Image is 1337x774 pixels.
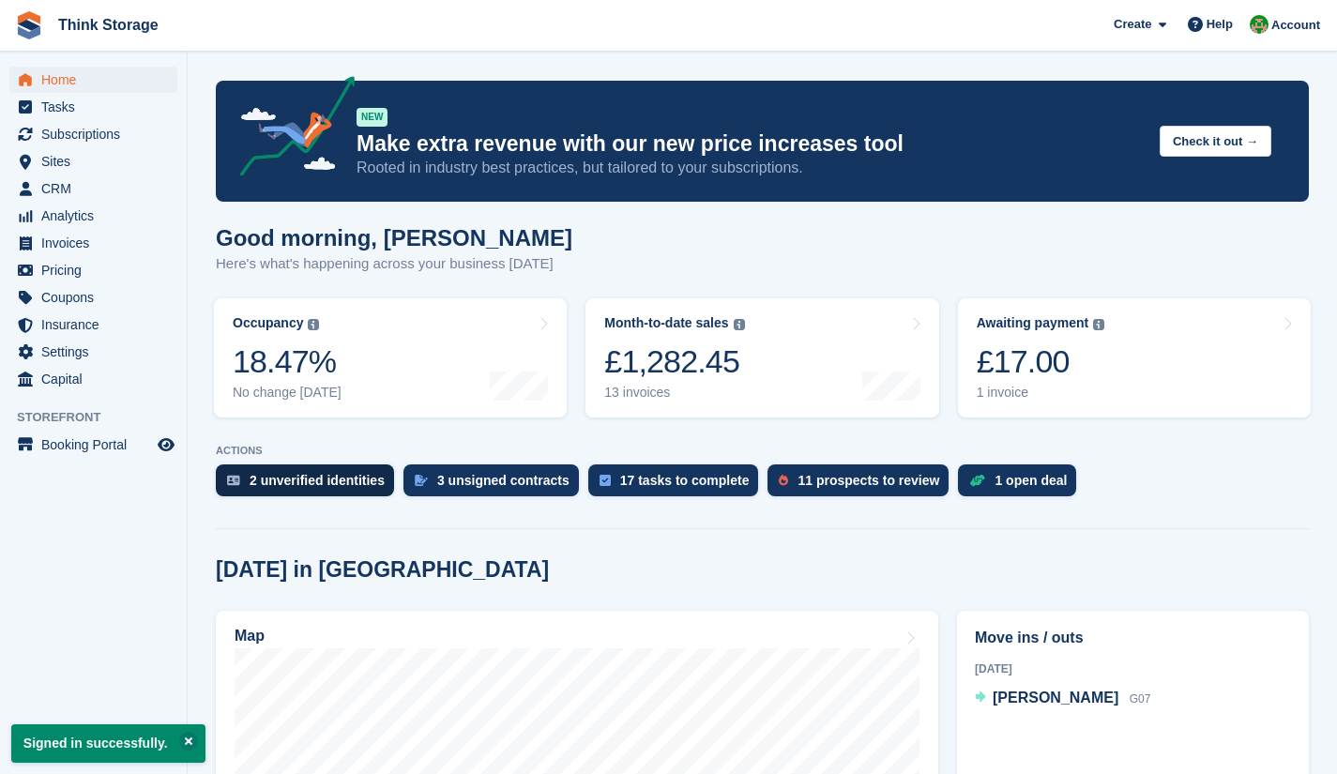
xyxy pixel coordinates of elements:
[975,687,1150,711] a: [PERSON_NAME] G07
[233,315,303,331] div: Occupancy
[9,67,177,93] a: menu
[41,339,154,365] span: Settings
[41,175,154,202] span: CRM
[604,315,728,331] div: Month-to-date sales
[9,339,177,365] a: menu
[995,473,1067,488] div: 1 open deal
[403,464,588,506] a: 3 unsigned contracts
[308,319,319,330] img: icon-info-grey-7440780725fd019a000dd9b08b2336e03edf1995a4989e88bcd33f0948082b44.svg
[216,464,403,506] a: 2 unverified identities
[41,203,154,229] span: Analytics
[1250,15,1269,34] img: Sarah Mackie
[734,319,745,330] img: icon-info-grey-7440780725fd019a000dd9b08b2336e03edf1995a4989e88bcd33f0948082b44.svg
[1114,15,1151,34] span: Create
[235,628,265,645] h2: Map
[977,315,1089,331] div: Awaiting payment
[41,432,154,458] span: Booking Portal
[41,366,154,392] span: Capital
[798,473,939,488] div: 11 prospects to review
[41,311,154,338] span: Insurance
[41,121,154,147] span: Subscriptions
[604,342,744,381] div: £1,282.45
[41,148,154,175] span: Sites
[41,284,154,311] span: Coupons
[1130,692,1151,706] span: G07
[9,203,177,229] a: menu
[415,475,428,486] img: contract_signature_icon-13c848040528278c33f63329250d36e43548de30e8caae1d1a13099fd9432cc5.svg
[975,660,1291,677] div: [DATE]
[357,158,1145,178] p: Rooted in industry best practices, but tailored to your subscriptions.
[155,433,177,456] a: Preview store
[975,627,1291,649] h2: Move ins / outs
[214,298,567,417] a: Occupancy 18.47% No change [DATE]
[41,67,154,93] span: Home
[9,311,177,338] a: menu
[977,385,1105,401] div: 1 invoice
[17,408,187,427] span: Storefront
[227,475,240,486] img: verify_identity-adf6edd0f0f0b5bbfe63781bf79b02c33cf7c696d77639b501bdc392416b5a36.svg
[9,284,177,311] a: menu
[958,464,1086,506] a: 1 open deal
[11,724,205,763] p: Signed in successfully.
[1207,15,1233,34] span: Help
[9,121,177,147] a: menu
[216,225,572,250] h1: Good morning, [PERSON_NAME]
[779,475,788,486] img: prospect-51fa495bee0391a8d652442698ab0144808aea92771e9ea1ae160a38d050c398.svg
[1093,319,1104,330] img: icon-info-grey-7440780725fd019a000dd9b08b2336e03edf1995a4989e88bcd33f0948082b44.svg
[585,298,938,417] a: Month-to-date sales £1,282.45 13 invoices
[977,342,1105,381] div: £17.00
[233,342,342,381] div: 18.47%
[216,557,549,583] h2: [DATE] in [GEOGRAPHIC_DATA]
[993,690,1118,706] span: [PERSON_NAME]
[41,230,154,256] span: Invoices
[620,473,750,488] div: 17 tasks to complete
[357,108,387,127] div: NEW
[41,94,154,120] span: Tasks
[604,385,744,401] div: 13 invoices
[216,253,572,275] p: Here's what's happening across your business [DATE]
[15,11,43,39] img: stora-icon-8386f47178a22dfd0bd8f6a31ec36ba5ce8667c1dd55bd0f319d3a0aa187defe.svg
[9,230,177,256] a: menu
[233,385,342,401] div: No change [DATE]
[588,464,768,506] a: 17 tasks to complete
[41,257,154,283] span: Pricing
[224,76,356,183] img: price-adjustments-announcement-icon-8257ccfd72463d97f412b2fc003d46551f7dbcb40ab6d574587a9cd5c0d94...
[437,473,570,488] div: 3 unsigned contracts
[51,9,166,40] a: Think Storage
[216,445,1309,457] p: ACTIONS
[958,298,1311,417] a: Awaiting payment £17.00 1 invoice
[9,175,177,202] a: menu
[9,257,177,283] a: menu
[250,473,385,488] div: 2 unverified identities
[1271,16,1320,35] span: Account
[9,94,177,120] a: menu
[1160,126,1271,157] button: Check it out →
[9,366,177,392] a: menu
[969,474,985,487] img: deal-1b604bf984904fb50ccaf53a9ad4b4a5d6e5aea283cecdc64d6e3604feb123c2.svg
[767,464,958,506] a: 11 prospects to review
[9,148,177,175] a: menu
[9,432,177,458] a: menu
[600,475,611,486] img: task-75834270c22a3079a89374b754ae025e5fb1db73e45f91037f5363f120a921f8.svg
[357,130,1145,158] p: Make extra revenue with our new price increases tool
